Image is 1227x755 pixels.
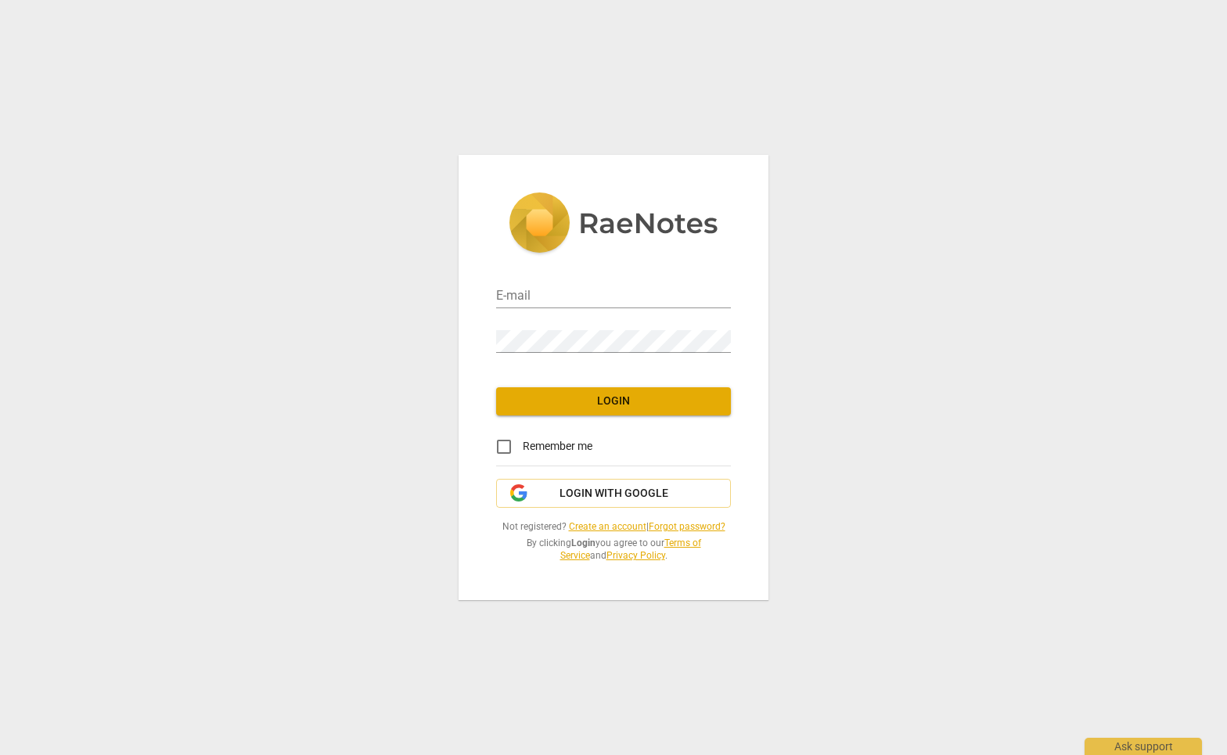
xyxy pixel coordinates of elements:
span: Login with Google [560,486,668,502]
a: Forgot password? [649,521,725,532]
span: By clicking you agree to our and . [496,537,731,563]
span: Login [509,394,718,409]
span: Remember me [523,438,592,455]
a: Privacy Policy [606,550,665,561]
a: Create an account [569,521,646,532]
span: Not registered? | [496,520,731,534]
b: Login [571,537,596,548]
a: Terms of Service [560,537,701,562]
div: Ask support [1085,738,1202,755]
img: 5ac2273c67554f335776073100b6d88f.svg [509,192,718,257]
button: Login [496,387,731,415]
button: Login with Google [496,479,731,509]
